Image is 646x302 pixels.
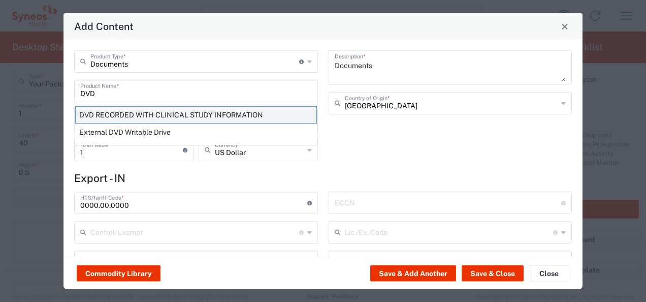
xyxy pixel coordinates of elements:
[77,265,160,282] button: Commodity Library
[75,124,317,141] div: External DVD Writable Drive
[370,265,456,282] button: Save & Add Another
[529,265,569,282] button: Close
[75,106,317,124] div: DVD RECORDED WITH CLINICAL STUDY INFORMATION
[74,19,134,34] h4: Add Content
[74,172,572,185] h4: Export - IN
[558,19,572,34] button: Close
[462,265,524,282] button: Save & Close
